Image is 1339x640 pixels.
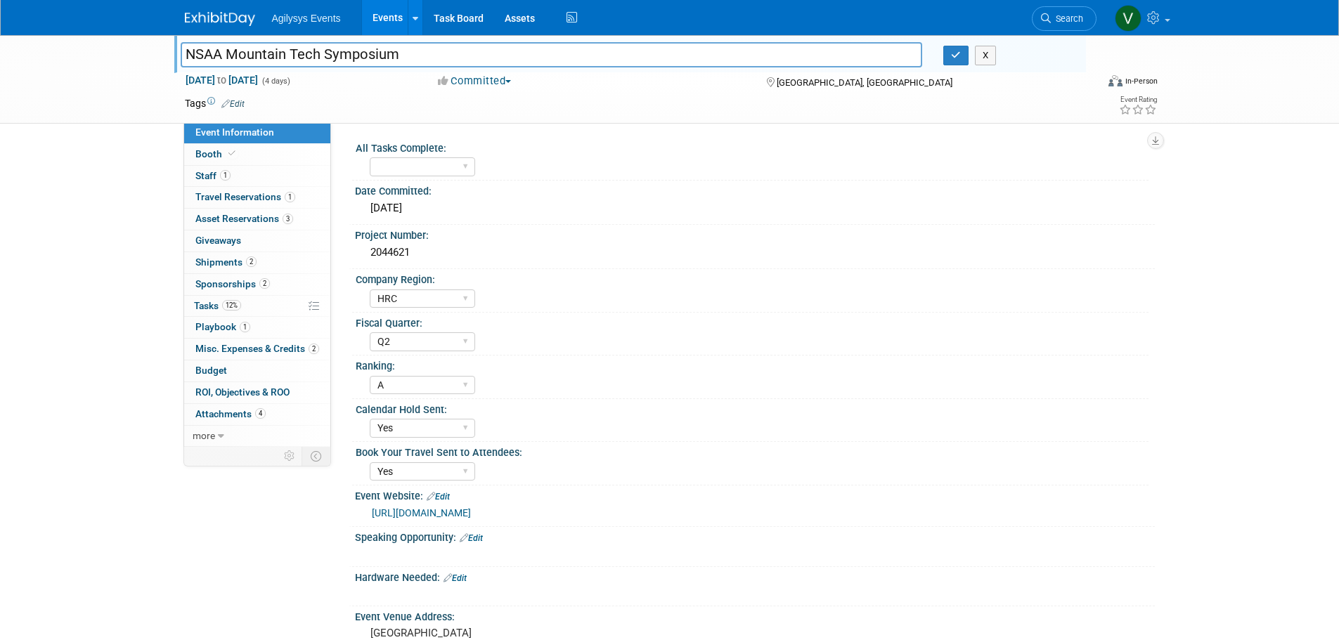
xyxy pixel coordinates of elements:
span: Giveaways [195,235,241,246]
a: [URL][DOMAIN_NAME] [372,507,471,518]
div: In-Person [1125,76,1158,86]
a: Misc. Expenses & Credits2 [184,339,330,360]
span: Sponsorships [195,278,270,289]
div: Speaking Opportunity: [355,527,1155,545]
button: Committed [433,74,517,89]
span: 2 [246,256,257,267]
span: (4 days) [261,77,290,86]
a: Staff1 [184,166,330,187]
div: Project Number: [355,225,1155,242]
a: more [184,426,330,447]
span: 1 [220,170,231,181]
span: Staff [195,170,231,181]
div: Event Venue Address: [355,606,1155,624]
span: to [215,74,228,86]
span: 1 [240,322,250,332]
span: 2 [309,344,319,354]
span: Budget [195,365,227,376]
a: Travel Reservations1 [184,187,330,208]
td: Personalize Event Tab Strip [278,447,302,465]
span: Tasks [194,300,241,311]
button: X [975,46,997,65]
span: Event Information [195,126,274,138]
a: Giveaways [184,230,330,252]
a: Attachments4 [184,404,330,425]
span: 2 [259,278,270,289]
span: 1 [285,192,295,202]
span: Attachments [195,408,266,419]
a: Edit [444,573,467,583]
div: Company Region: [356,269,1149,287]
span: ROI, Objectives & ROO [195,386,290,398]
div: Calendar Hold Sent: [356,399,1149,417]
span: Playbook [195,321,250,332]
a: Asset Reservations3 [184,209,330,230]
span: Misc. Expenses & Credits [195,343,319,354]
img: Vaitiare Munoz [1115,5,1141,32]
a: Playbook1 [184,317,330,338]
div: Event Website: [355,485,1155,504]
span: Travel Reservations [195,191,295,202]
td: Tags [185,96,245,110]
a: Event Information [184,122,330,143]
a: Search [1032,6,1097,31]
img: ExhibitDay [185,12,255,26]
span: [GEOGRAPHIC_DATA], [GEOGRAPHIC_DATA] [777,77,952,88]
a: Tasks12% [184,296,330,317]
span: 4 [255,408,266,419]
td: Toggle Event Tabs [302,447,330,465]
div: Ranking: [356,355,1149,373]
a: ROI, Objectives & ROO [184,382,330,403]
div: Book Your Travel Sent to Attendees: [356,442,1149,459]
img: Format-Inperson.png [1108,75,1123,86]
span: Agilysys Events [272,13,341,24]
div: Event Rating [1119,96,1157,103]
div: All Tasks Complete: [356,138,1149,155]
span: Booth [195,148,238,159]
a: Booth [184,144,330,165]
span: 3 [283,214,293,224]
div: 2044621 [366,242,1144,263]
span: [DATE] [DATE] [185,74,259,86]
div: Hardware Needed: [355,567,1155,585]
a: Budget [184,360,330,381]
a: Edit [460,533,483,543]
span: 12% [222,300,241,311]
a: Edit [221,99,245,109]
i: Booth reservation complete [228,150,235,157]
div: Fiscal Quarter: [356,313,1149,330]
div: [DATE] [366,197,1144,219]
span: Shipments [195,256,257,268]
a: Edit [427,492,450,502]
div: Event Format [1014,73,1158,94]
a: Sponsorships2 [184,274,330,295]
span: Asset Reservations [195,213,293,224]
div: Date Committed: [355,181,1155,198]
span: more [193,430,215,441]
span: Search [1051,13,1083,24]
a: Shipments2 [184,252,330,273]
